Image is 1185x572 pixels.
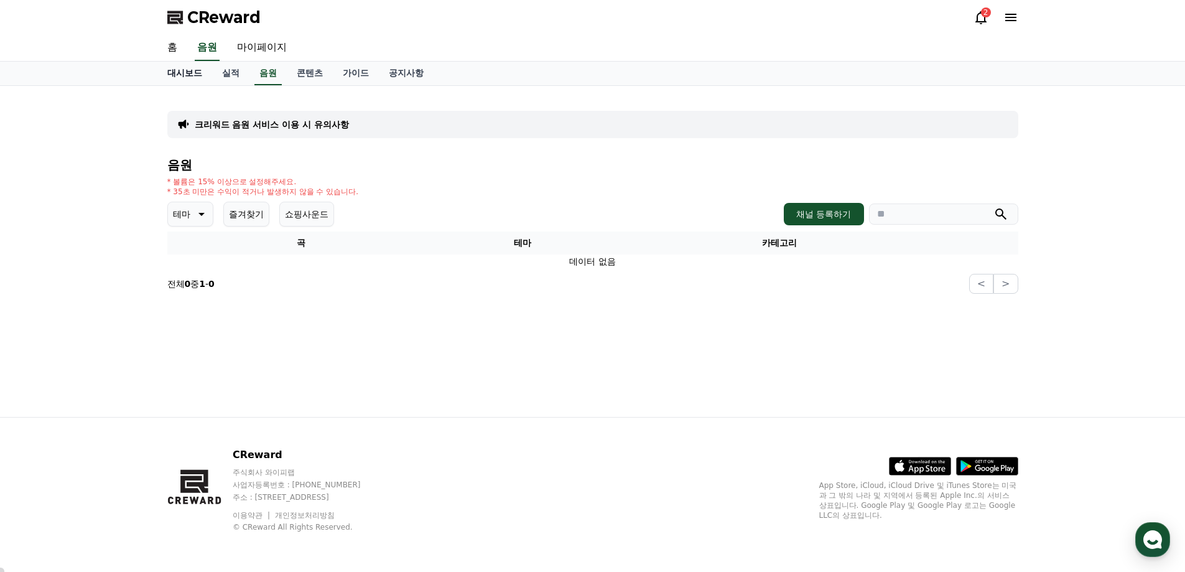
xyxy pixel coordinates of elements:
strong: 1 [199,279,205,289]
h4: 음원 [167,158,1018,172]
a: CReward [167,7,261,27]
div: 2 [981,7,991,17]
span: 홈 [39,413,47,423]
button: 즐겨찾기 [223,202,269,227]
a: 대시보드 [157,62,212,85]
a: 개인정보처리방침 [275,511,335,520]
span: 설정 [192,413,207,423]
th: 카테고리 [610,232,949,255]
a: 홈 [157,35,187,61]
a: 가이드 [333,62,379,85]
button: 채널 등록하기 [784,203,863,225]
p: * 볼륨은 15% 이상으로 설정해주세요. [167,177,359,187]
a: 2 [974,10,988,25]
p: 전체 중 - [167,278,215,290]
p: App Store, iCloud, iCloud Drive 및 iTunes Store는 미국과 그 밖의 나라 및 지역에서 등록된 Apple Inc.의 서비스 상표입니다. Goo... [819,481,1018,520]
p: CReward [233,448,384,462]
button: < [969,274,993,294]
a: 공지사항 [379,62,434,85]
a: 음원 [195,35,220,61]
p: * 35초 미만은 수익이 적거나 발생하지 않을 수 있습니다. [167,187,359,197]
a: 음원 [254,62,282,85]
p: 사업자등록번호 : [PHONE_NUMBER] [233,480,384,490]
a: 설정 [160,395,239,426]
strong: 0 [185,279,191,289]
a: 대화 [82,395,160,426]
button: 쇼핑사운드 [279,202,334,227]
span: CReward [187,7,261,27]
span: 대화 [114,414,129,424]
p: 테마 [173,205,190,223]
td: 데이터 없음 [167,255,1018,269]
a: 실적 [212,62,249,85]
a: 홈 [4,395,82,426]
p: © CReward All Rights Reserved. [233,522,384,532]
a: 마이페이지 [227,35,297,61]
button: 테마 [167,202,213,227]
th: 테마 [435,232,610,255]
p: 주소 : [STREET_ADDRESS] [233,492,384,502]
p: 주식회사 와이피랩 [233,467,384,477]
a: 이용약관 [233,511,272,520]
a: 크리워드 음원 서비스 이용 시 유의사항 [195,118,349,131]
a: 콘텐츠 [287,62,333,85]
button: > [993,274,1018,294]
strong: 0 [208,279,215,289]
th: 곡 [167,232,435,255]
